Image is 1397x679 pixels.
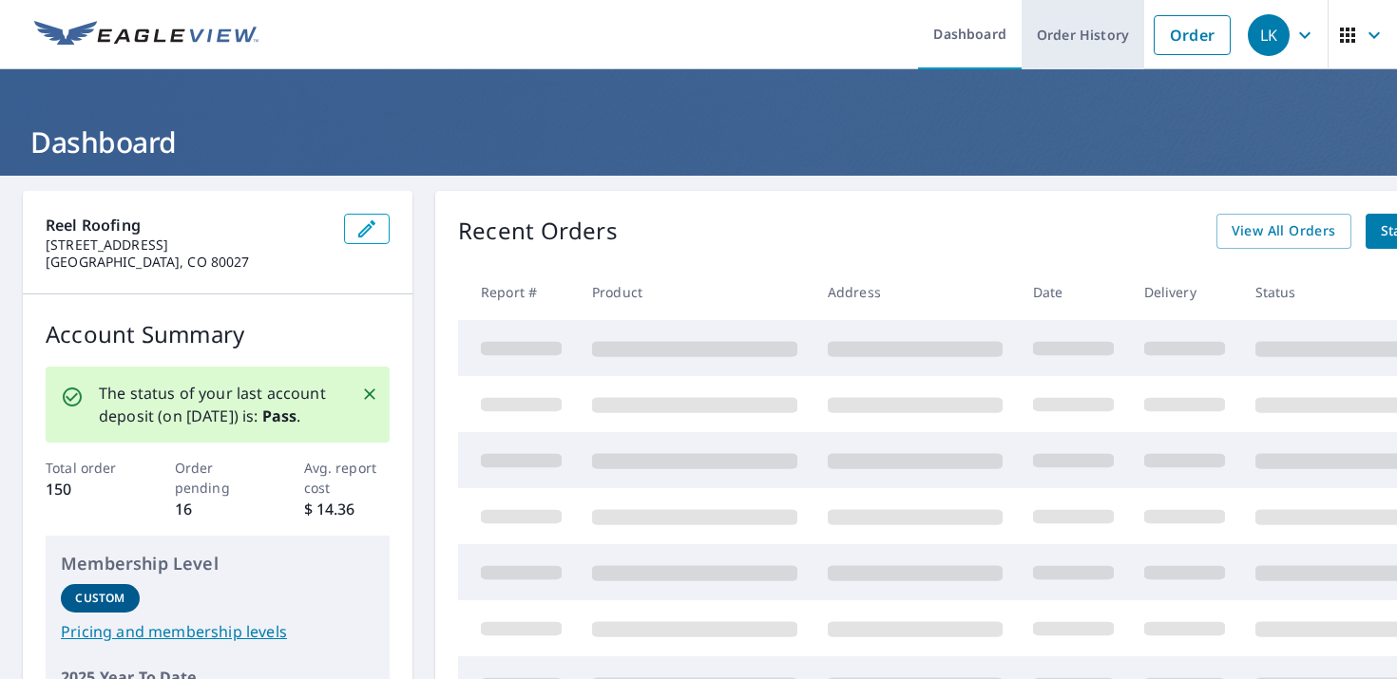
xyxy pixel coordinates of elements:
h1: Dashboard [23,123,1374,161]
th: Delivery [1129,264,1240,320]
p: $ 14.36 [304,498,391,520]
p: [GEOGRAPHIC_DATA], CO 80027 [46,254,329,271]
p: Order pending [175,458,261,498]
p: The status of your last account deposit (on [DATE]) is: . [99,382,338,427]
th: Address [813,264,1018,320]
span: View All Orders [1232,219,1336,243]
p: Total order [46,458,132,478]
th: Product [577,264,813,320]
button: Close [357,382,382,406]
p: Recent Orders [458,214,618,249]
th: Date [1018,264,1129,320]
p: 16 [175,498,261,520]
a: Order [1154,15,1231,55]
p: Avg. report cost [304,458,391,498]
a: Pricing and membership levels [61,620,374,643]
img: EV Logo [34,21,258,49]
p: Custom [75,590,124,607]
p: 150 [46,478,132,500]
p: Reel Roofing [46,214,329,236]
p: Account Summary [46,317,390,351]
div: LK [1248,14,1290,56]
th: Report # [458,264,577,320]
p: Membership Level [61,551,374,576]
a: View All Orders [1216,214,1351,249]
b: Pass [262,406,297,426]
p: [STREET_ADDRESS] [46,236,329,254]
